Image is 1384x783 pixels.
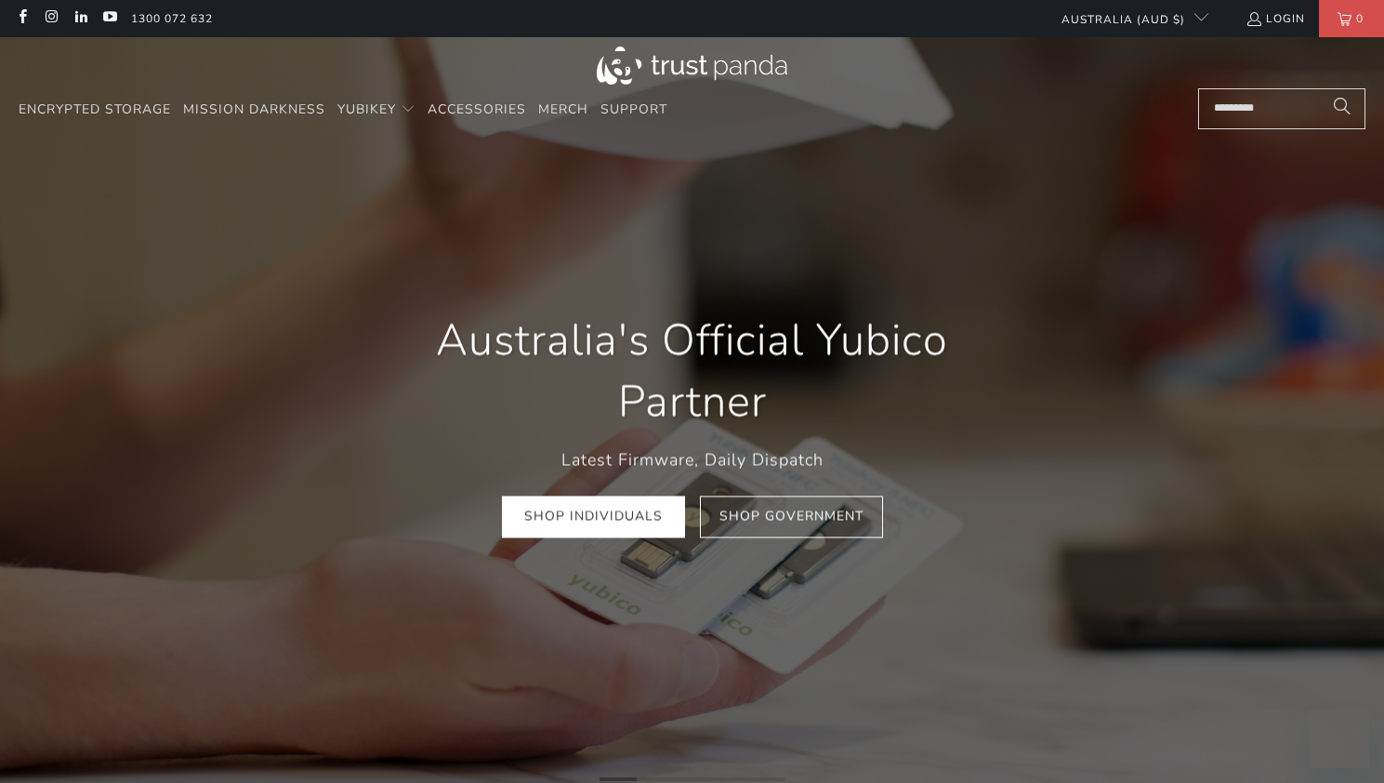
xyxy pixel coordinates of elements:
[600,100,667,118] span: Support
[748,777,785,781] li: Page dot 5
[428,100,526,118] span: Accessories
[337,88,415,132] summary: YubiKey
[19,88,171,132] a: Encrypted Storage
[597,46,787,85] img: Trust Panda Australia
[711,777,748,781] li: Page dot 4
[502,497,685,538] a: Shop Individuals
[19,100,171,118] span: Encrypted Storage
[637,777,674,781] li: Page dot 2
[131,8,213,29] a: 1300 072 632
[1198,88,1365,129] input: Search...
[386,310,999,432] h1: Australia's Official Yubico Partner
[1310,709,1369,768] iframe: Button to launch messaging window
[600,777,637,781] li: Page dot 1
[101,11,117,26] a: Trust Panda Australia on YouTube
[538,88,588,132] a: Merch
[43,11,59,26] a: Trust Panda Australia on Instagram
[1319,88,1365,129] button: Search
[674,777,711,781] li: Page dot 3
[183,100,325,118] span: Mission Darkness
[183,88,325,132] a: Mission Darkness
[1246,8,1305,29] a: Login
[72,11,88,26] a: Trust Panda Australia on LinkedIn
[14,11,30,26] a: Trust Panda Australia on Facebook
[386,446,999,473] p: Latest Firmware, Daily Dispatch
[428,88,526,132] a: Accessories
[337,100,396,118] span: YubiKey
[538,100,588,118] span: Merch
[19,88,667,132] nav: Translation missing: en.navigation.header.main_nav
[700,497,883,538] a: Shop Government
[600,88,667,132] a: Support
